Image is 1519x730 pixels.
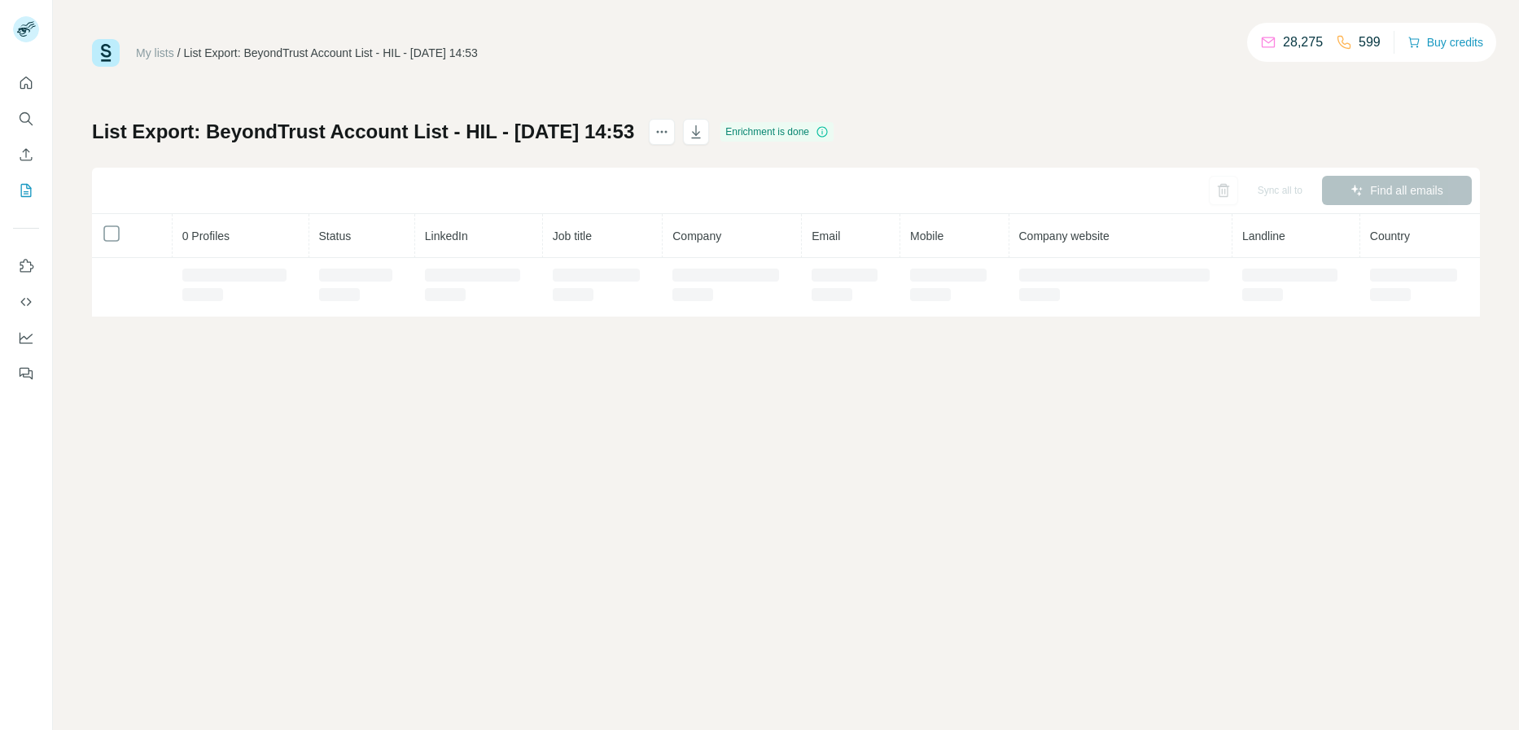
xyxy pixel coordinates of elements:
[92,39,120,67] img: Surfe Logo
[1283,33,1323,52] p: 28,275
[720,122,834,142] div: Enrichment is done
[910,229,943,243] span: Mobile
[1242,229,1285,243] span: Landline
[13,140,39,169] button: Enrich CSV
[177,45,181,61] li: /
[13,104,39,133] button: Search
[182,229,230,243] span: 0 Profiles
[649,119,675,145] button: actions
[13,287,39,317] button: Use Surfe API
[13,68,39,98] button: Quick start
[1407,31,1483,54] button: Buy credits
[319,229,352,243] span: Status
[1019,229,1110,243] span: Company website
[13,176,39,205] button: My lists
[1370,229,1410,243] span: Country
[1359,33,1381,52] p: 599
[13,251,39,281] button: Use Surfe on LinkedIn
[812,229,840,243] span: Email
[553,229,592,243] span: Job title
[425,229,468,243] span: LinkedIn
[13,323,39,352] button: Dashboard
[92,119,634,145] h1: List Export: BeyondTrust Account List - HIL - [DATE] 14:53
[184,45,478,61] div: List Export: BeyondTrust Account List - HIL - [DATE] 14:53
[13,359,39,388] button: Feedback
[136,46,174,59] a: My lists
[672,229,721,243] span: Company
